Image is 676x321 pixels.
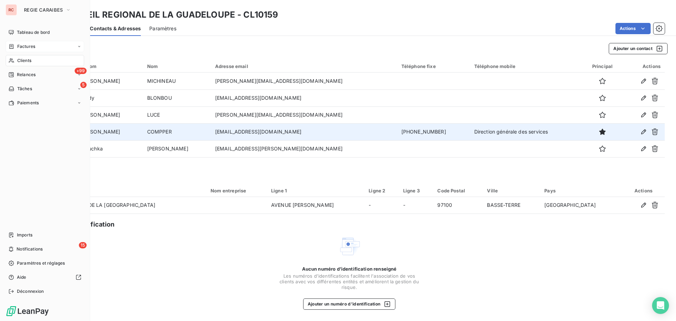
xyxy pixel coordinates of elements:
span: REGIE CARAIBES [24,7,63,13]
span: Clients [17,57,31,64]
img: Empty state [338,235,361,258]
td: Anouchka [75,140,143,157]
img: Logo LeanPay [6,305,49,317]
span: Paiements [17,100,39,106]
div: Principal [587,63,618,69]
td: - [364,197,399,214]
td: [PERSON_NAME] [143,140,211,157]
td: [EMAIL_ADDRESS][DOMAIN_NAME] [211,89,397,106]
a: Aide [6,272,84,283]
span: Les numéros d'identifications facilitent l'association de vos clients avec vos différentes entité... [279,273,420,290]
span: Factures [17,43,35,50]
td: [PERSON_NAME] [75,123,143,140]
div: Actions [626,63,661,69]
td: [PERSON_NAME] [75,73,143,89]
div: Ligne 3 [403,188,429,193]
div: Destinataire [38,188,202,193]
div: Téléphone mobile [474,63,578,69]
td: [PERSON_NAME][EMAIL_ADDRESS][DOMAIN_NAME] [211,73,397,89]
td: [EMAIL_ADDRESS][PERSON_NAME][DOMAIN_NAME] [211,140,397,157]
div: Ville [487,188,536,193]
div: Pays [544,188,618,193]
span: Paramètres [149,25,176,32]
div: Prénom [79,63,139,69]
span: Imports [17,232,32,238]
div: Adresse email [215,63,393,69]
td: Ruddy [75,89,143,106]
button: Ajouter un numéro d’identification [303,298,396,310]
span: Contacts & Adresses [90,25,141,32]
td: 97100 [433,197,483,214]
td: BASSE-TERRE [483,197,540,214]
span: Paramètres et réglages [17,260,65,266]
span: Notifications [17,246,43,252]
span: Relances [17,72,36,78]
div: RC [6,4,17,16]
td: MICHINEAU [143,73,211,89]
div: Ligne 2 [369,188,395,193]
td: - [399,197,433,214]
button: Ajouter un contact [609,43,668,54]
div: Nom [147,63,207,69]
td: BLONBOU [143,89,211,106]
td: [GEOGRAPHIC_DATA] [540,197,622,214]
td: [PERSON_NAME][EMAIL_ADDRESS][DOMAIN_NAME] [211,106,397,123]
div: Open Intercom Messenger [652,297,669,314]
div: Nom entreprise [211,188,263,193]
span: 5 [80,82,87,88]
span: Tableau de bord [17,29,50,36]
td: CONSEIL REGIONAL DE LA [GEOGRAPHIC_DATA] [34,197,206,214]
td: Direction générale des services [470,123,583,140]
button: Actions [615,23,651,34]
span: +99 [75,68,87,74]
div: Téléphone fixe [401,63,466,69]
div: Actions [626,188,661,193]
td: [PERSON_NAME] [75,106,143,123]
div: Code Postal [437,188,478,193]
span: Tâches [17,86,32,92]
td: COMPPER [143,123,211,140]
div: Ligne 1 [271,188,360,193]
td: [EMAIL_ADDRESS][DOMAIN_NAME] [211,123,397,140]
h3: CONSEIL REGIONAL DE LA GUADELOUPE - CL10159 [62,8,278,21]
span: 15 [79,242,87,248]
span: Aucun numéro d’identification renseigné [302,266,397,272]
span: Déconnexion [17,288,44,295]
td: AVENUE [PERSON_NAME] [267,197,364,214]
span: Aide [17,274,26,280]
td: [PHONE_NUMBER] [397,123,470,140]
td: LUCE [143,106,211,123]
